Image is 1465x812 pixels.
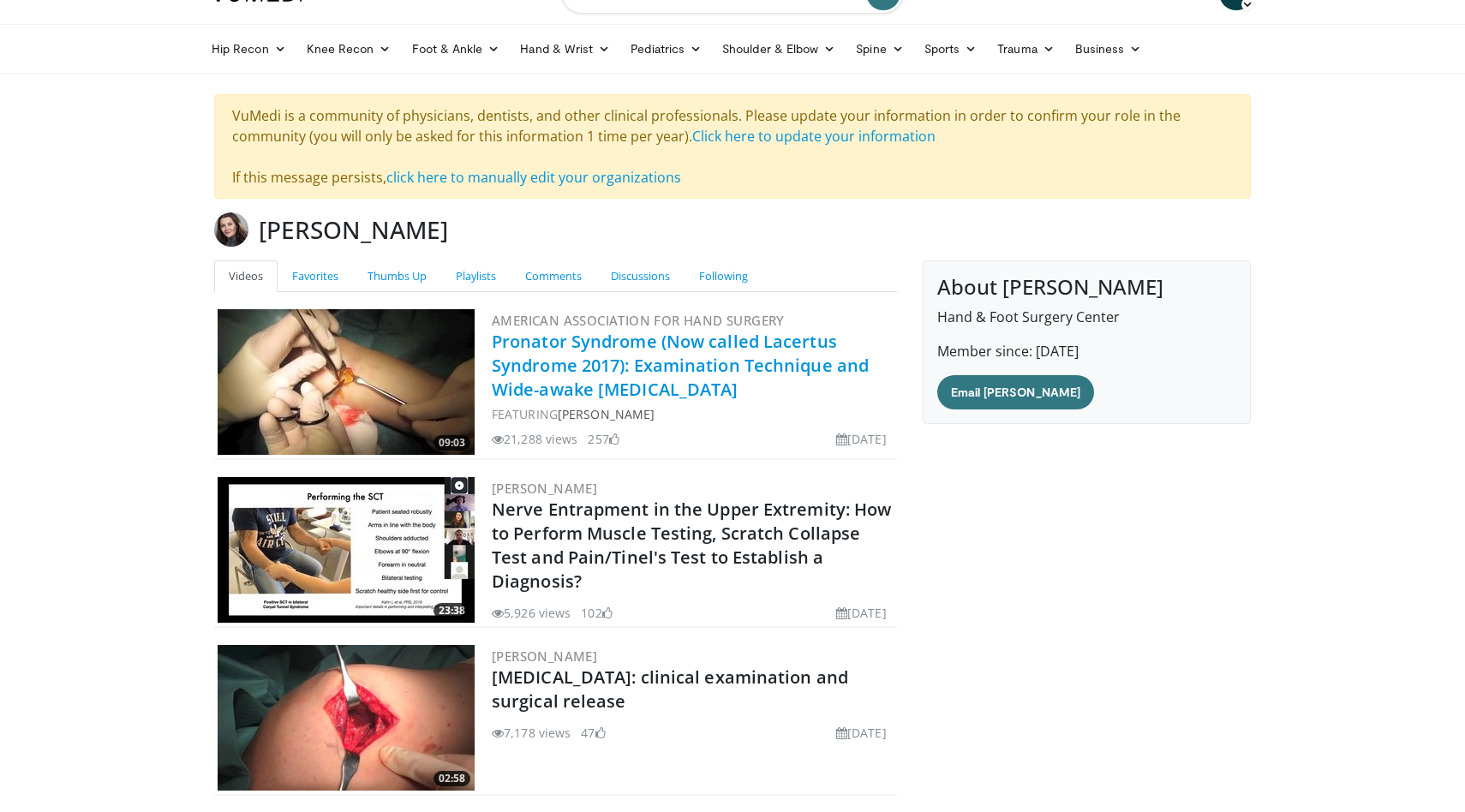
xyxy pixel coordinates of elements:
a: Nerve Entrapment in the Upper Extremity: How to Perform Muscle Testing, Scratch Collapse Test and... [492,498,891,593]
a: 23:38 [218,477,475,623]
li: [DATE] [836,604,887,622]
h4: About [PERSON_NAME] [937,275,1236,300]
p: Hand & Foot Surgery Center [937,307,1236,327]
a: Comments [511,260,596,292]
img: 95f9cf2b-e26a-4a70-9376-654219bd6592.300x170_q85_crop-smart_upscale.jpg [218,645,475,791]
a: American Association for Hand Surgery [492,312,785,329]
span: 09:03 [434,435,470,451]
a: Pronator Syndrome (Now called Lacertus Syndrome 2017): Examination Technique and Wide-awake [MEDI... [492,330,869,401]
a: Spine [846,32,913,66]
a: [PERSON_NAME] [492,648,597,665]
li: 257 [588,430,619,448]
li: [DATE] [836,430,887,448]
li: 7,178 views [492,724,571,742]
a: Email [PERSON_NAME] [937,375,1094,409]
div: VuMedi is a community of physicians, dentists, and other clinical professionals. Please update yo... [214,94,1251,199]
a: Click here to update your information [692,127,936,146]
a: Business [1065,32,1152,66]
li: 5,926 views [492,604,571,622]
a: Foot & Ankle [402,32,511,66]
a: [MEDICAL_DATA]: clinical examination and surgical release [492,666,848,713]
a: Pediatrics [620,32,712,66]
a: Shoulder & Elbow [712,32,846,66]
a: 02:58 [218,645,475,791]
span: 23:38 [434,603,470,618]
a: Hip Recon [201,32,296,66]
span: 02:58 [434,771,470,786]
a: Videos [214,260,278,292]
a: Hand & Wrist [510,32,620,66]
a: [PERSON_NAME] [492,480,597,497]
a: 09:03 [218,309,475,455]
li: 102 [581,604,612,622]
a: Sports [914,32,988,66]
img: de7a92a3-feb1-4e24-a357-e30b49f19de6.300x170_q85_crop-smart_upscale.jpg [218,477,475,623]
a: Trauma [987,32,1065,66]
a: Discussions [596,260,685,292]
li: [DATE] [836,724,887,742]
a: Following [685,260,762,292]
a: click here to manually edit your organizations [386,168,681,187]
li: 47 [581,724,605,742]
a: Playlists [441,260,511,292]
a: Thumbs Up [353,260,441,292]
a: [PERSON_NAME] [558,406,655,422]
a: Favorites [278,260,353,292]
p: Member since: [DATE] [937,341,1236,361]
h3: [PERSON_NAME] [259,212,448,247]
li: 21,288 views [492,430,577,448]
img: ecc38c0f-1cd8-4861-b44a-401a34bcfb2f.300x170_q85_crop-smart_upscale.jpg [218,309,475,455]
img: Avatar [214,212,248,247]
a: Knee Recon [296,32,402,66]
div: FEATURING [492,405,894,423]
